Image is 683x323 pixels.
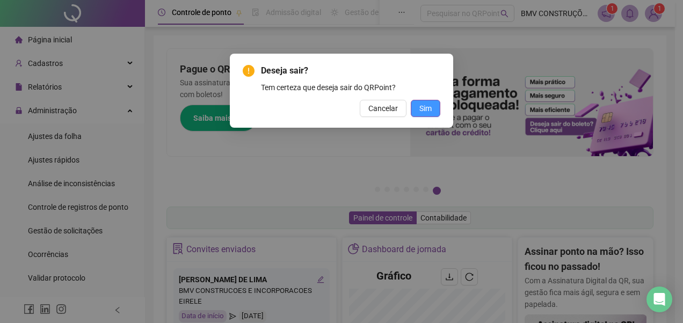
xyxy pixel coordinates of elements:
button: Sim [411,100,440,117]
div: Tem certeza que deseja sair do QRPoint? [261,82,440,93]
span: Deseja sair? [261,64,440,77]
span: Cancelar [368,102,398,114]
span: Sim [419,102,432,114]
button: Cancelar [360,100,406,117]
div: Open Intercom Messenger [646,287,672,312]
span: exclamation-circle [243,65,255,77]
